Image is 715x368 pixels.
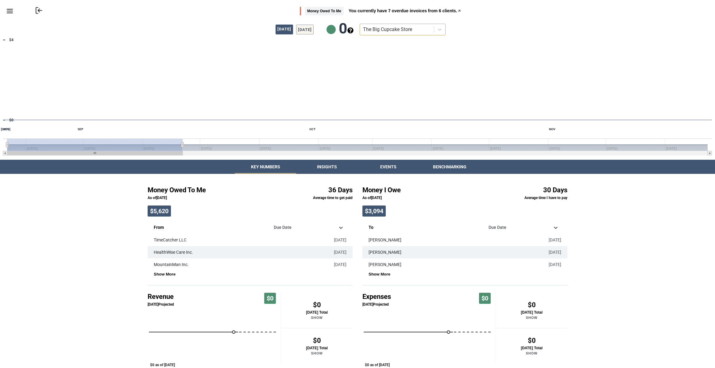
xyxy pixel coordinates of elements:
[78,127,83,131] text: SEP
[281,316,353,319] p: Show
[9,38,14,42] text: $4
[533,234,567,246] td: [DATE]
[148,293,174,301] h4: Revenue
[533,258,567,271] td: [DATE]
[533,246,567,258] td: [DATE]
[486,225,550,231] div: Due Date
[365,363,399,367] button: Show Past/Projected Data
[309,127,315,131] text: OCT
[496,337,567,345] h4: $0
[281,310,353,315] p: [DATE] Total
[300,7,461,16] button: Money Owed To MeYou currently have 7 overdue invoices from 6 clients.
[281,293,353,328] button: $0[DATE] TotalShow
[362,186,491,194] h4: Money I Owe
[2,119,707,121] g: Past/Projected Data, series 1 of 4 with 93 data points. Y axis, values. X axis, Time.
[362,293,391,301] h4: Expenses
[318,234,353,246] td: [DATE]
[148,302,174,307] p: [DATE] Projected
[369,221,479,231] p: To
[6,7,14,15] svg: Menu
[318,258,353,271] td: [DATE]
[154,221,265,231] p: From
[148,206,171,217] span: $5,620
[339,21,354,36] span: 0
[148,258,318,271] td: MountainMan Inc.
[362,206,386,217] span: $3,094
[496,301,567,309] h4: $0
[1,127,10,131] text: [DATE]
[479,293,491,304] span: $0
[496,310,567,315] p: [DATE] Total
[286,186,353,194] h4: 36 Days
[500,186,567,194] h4: 30 Days
[296,25,314,34] button: [DATE]
[362,258,533,271] td: [PERSON_NAME]
[369,272,390,276] button: Show More
[419,160,480,174] button: Benchmarking
[362,246,533,258] td: [PERSON_NAME]
[496,293,567,328] button: $0[DATE] TotalShow
[549,127,555,131] text: NOV
[347,27,354,34] button: see more about your cashflow projection
[9,118,14,122] text: $0
[148,234,318,246] td: TimeCatcher LLC
[496,328,567,364] button: $0[DATE] TotalShow
[496,351,567,355] p: Show
[148,246,318,258] td: HealthWise Care Inc.
[296,160,357,174] button: Insights
[148,186,276,194] h4: Money Owed To Me
[235,160,296,174] button: Key Numbers
[281,301,353,309] h4: $0
[148,195,276,201] p: As of [DATE]
[281,351,353,355] p: Show
[362,302,391,307] p: [DATE] Projected
[318,246,353,258] td: [DATE]
[3,127,10,131] text: AUG
[305,7,344,16] span: Money Owed To Me
[281,346,353,350] p: [DATE] Total
[264,293,276,304] span: $0
[362,195,491,201] p: As of [DATE]
[281,328,353,364] button: $0[DATE] TotalShow
[500,195,567,201] p: Average time I have to pay
[362,234,533,246] td: [PERSON_NAME]
[281,337,353,345] h4: $0
[276,25,293,34] span: [DATE]
[148,331,277,333] g: Past/Projected Data, series 1 of 3 with 31 data points.
[447,331,450,333] path: Thursday, Aug 21, 04:00, 0. Past/Projected Data.
[496,346,567,350] p: [DATE] Total
[363,331,492,333] g: Past/Projected Data, series 1 of 3 with 31 data points.
[232,331,235,333] path: Thursday, Aug 21, 04:00, 0. Past/Projected Data.
[286,195,353,201] p: Average time to get paid
[496,316,567,319] p: Show
[154,272,176,276] button: Show More
[357,160,419,174] button: Events
[150,363,184,367] button: Show Past/Projected Data
[271,225,335,231] div: Due Date
[349,9,457,13] span: You currently have 7 overdue invoices from 6 clients.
